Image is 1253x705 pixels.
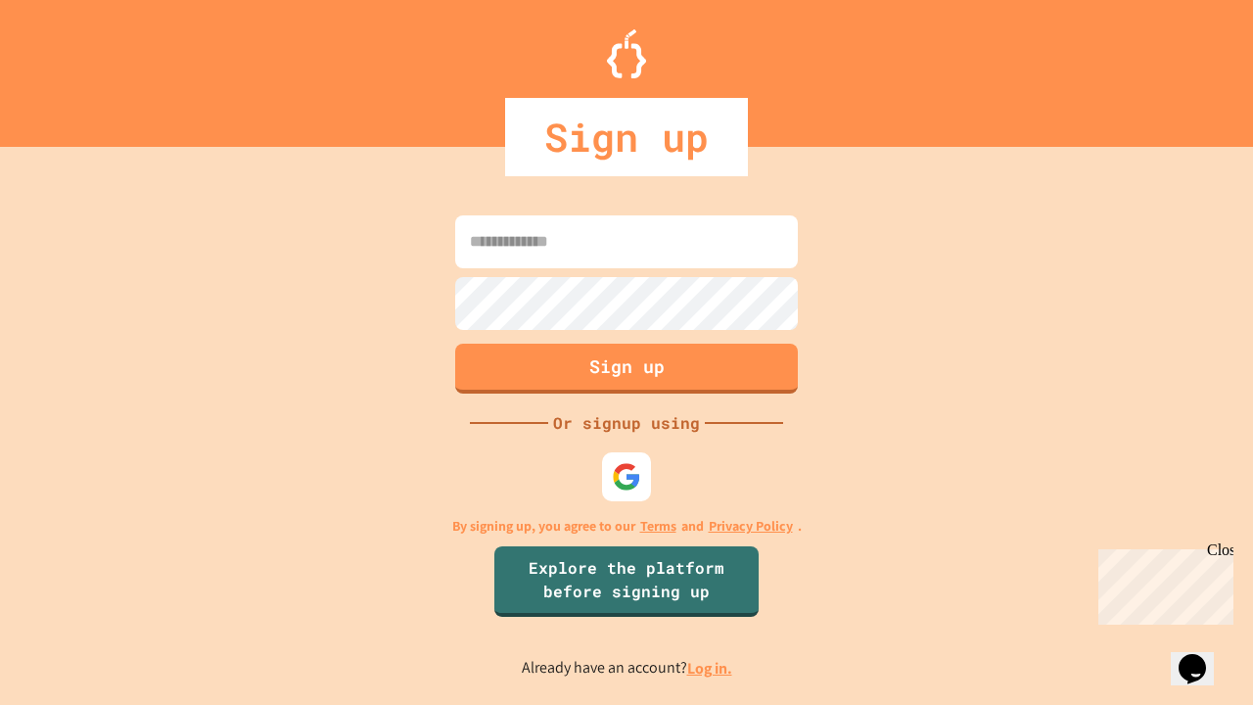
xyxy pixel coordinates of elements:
[548,411,705,435] div: Or signup using
[1171,627,1233,685] iframe: chat widget
[607,29,646,78] img: Logo.svg
[1091,541,1233,625] iframe: chat widget
[687,658,732,679] a: Log in.
[452,516,802,537] p: By signing up, you agree to our and .
[640,516,676,537] a: Terms
[8,8,135,124] div: Chat with us now!Close
[455,344,798,394] button: Sign up
[494,546,759,617] a: Explore the platform before signing up
[709,516,793,537] a: Privacy Policy
[505,98,748,176] div: Sign up
[522,656,732,681] p: Already have an account?
[612,462,641,492] img: google-icon.svg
